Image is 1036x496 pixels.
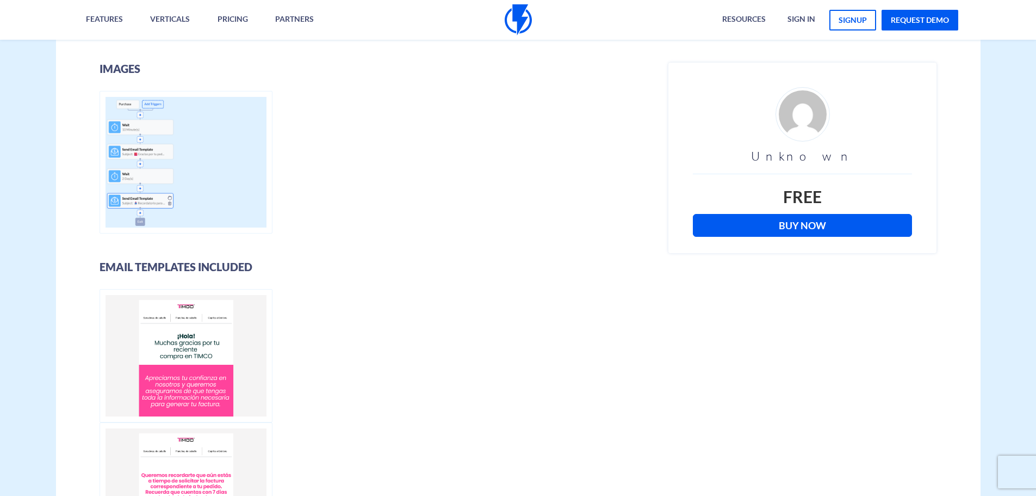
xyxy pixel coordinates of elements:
[693,185,912,209] div: Free
[100,261,653,273] h3: Email Templates Included
[693,150,912,163] h3: Unknown
[693,214,912,237] a: Buy Now
[882,10,958,30] a: request demo
[829,10,876,30] a: signup
[100,63,653,75] h3: images
[776,87,830,142] img: d4fe36f24926ae2e6254bfc5557d6d03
